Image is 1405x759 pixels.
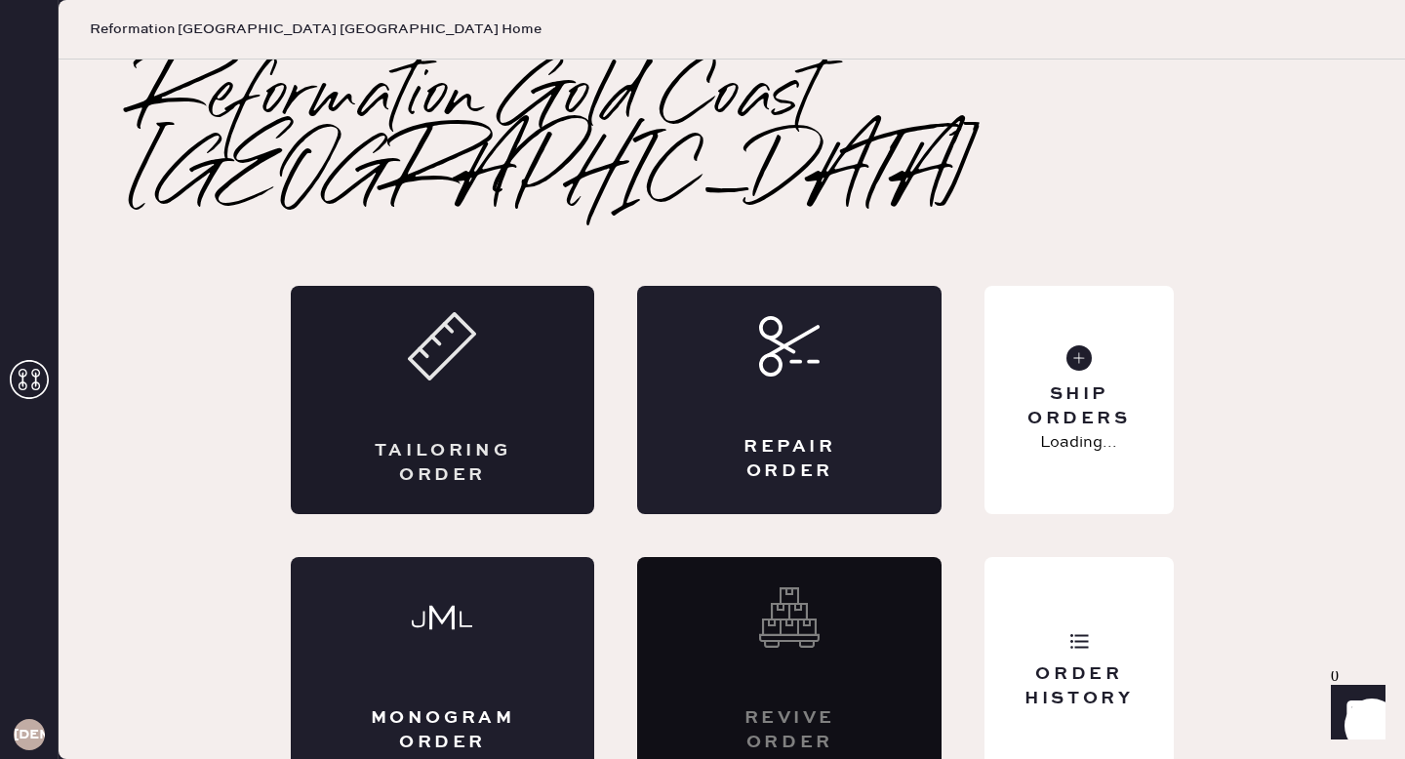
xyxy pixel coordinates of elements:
div: Ship Orders [1000,382,1157,431]
p: Loading... [1040,431,1117,455]
div: Revive order [715,706,863,755]
span: Reformation [GEOGRAPHIC_DATA] [GEOGRAPHIC_DATA] Home [90,20,542,39]
div: Repair Order [715,435,863,484]
div: Monogram Order [369,706,517,755]
h3: [DEMOGRAPHIC_DATA] [14,728,45,741]
div: Tailoring Order [369,439,517,488]
h2: Reformation Gold Coast [GEOGRAPHIC_DATA] [137,60,1327,216]
div: Order History [1000,662,1157,711]
iframe: Front Chat [1312,671,1396,755]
